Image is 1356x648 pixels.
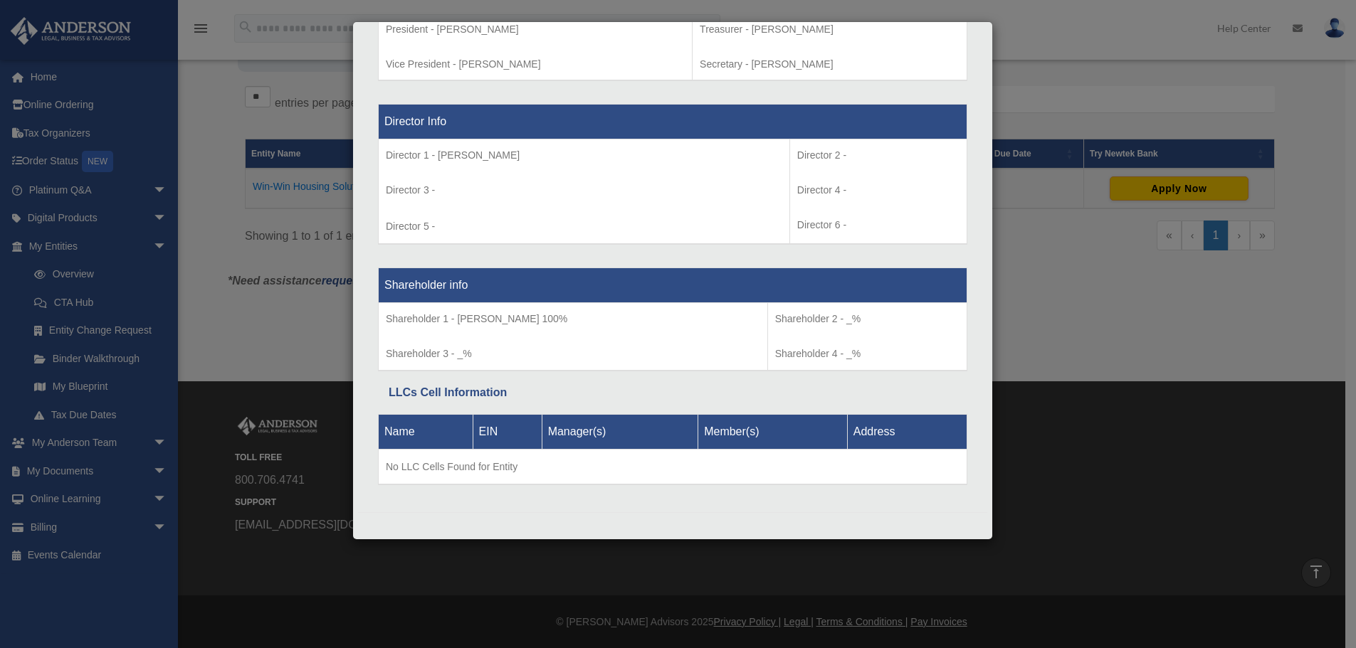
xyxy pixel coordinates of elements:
td: Director 5 - [379,139,790,245]
th: Manager(s) [542,414,698,449]
p: Secretary - [PERSON_NAME] [700,55,960,73]
p: Shareholder 4 - _% [775,345,960,363]
div: LLCs Cell Information [389,383,957,403]
p: Treasurer - [PERSON_NAME] [700,21,960,38]
p: President - [PERSON_NAME] [386,21,685,38]
td: No LLC Cells Found for Entity [379,449,967,484]
p: Director 1 - [PERSON_NAME] [386,147,782,164]
p: Shareholder 3 - _% [386,345,760,363]
th: Shareholder info [379,268,967,303]
th: Director Info [379,105,967,139]
p: Shareholder 2 - _% [775,310,960,328]
th: Name [379,414,473,449]
p: Vice President - [PERSON_NAME] [386,55,685,73]
p: Director 3 - [386,181,782,199]
p: Director 4 - [797,181,960,199]
th: EIN [473,414,542,449]
p: Director 2 - [797,147,960,164]
p: Shareholder 1 - [PERSON_NAME] 100% [386,310,760,328]
th: Address [847,414,967,449]
p: Director 6 - [797,216,960,234]
th: Member(s) [698,414,848,449]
